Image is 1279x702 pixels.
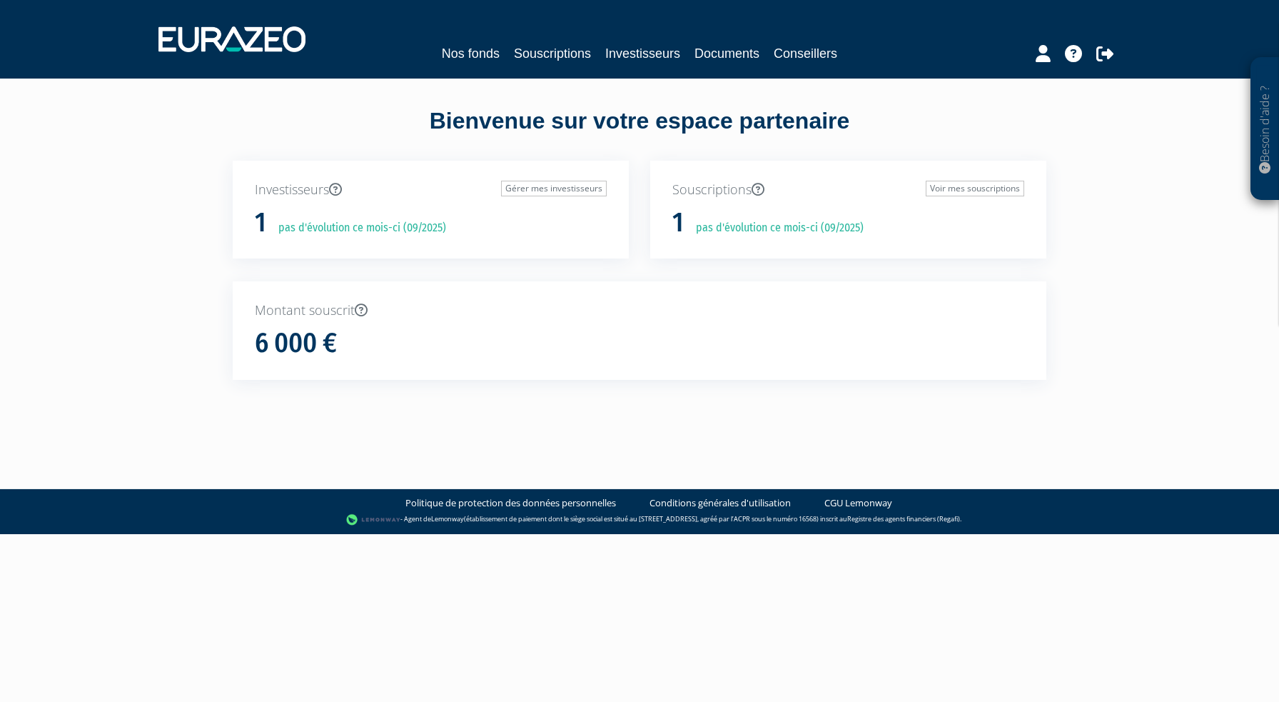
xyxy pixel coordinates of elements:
p: pas d'évolution ce mois-ci (09/2025) [268,220,446,236]
div: Bienvenue sur votre espace partenaire [222,105,1057,161]
p: Montant souscrit [255,301,1024,320]
a: Politique de protection des données personnelles [405,496,616,510]
a: Souscriptions [514,44,591,64]
p: Besoin d'aide ? [1257,65,1273,194]
a: Conseillers [774,44,837,64]
a: Conditions générales d'utilisation [649,496,791,510]
p: pas d'évolution ce mois-ci (09/2025) [686,220,864,236]
div: - Agent de (établissement de paiement dont le siège social est situé au [STREET_ADDRESS], agréé p... [14,513,1265,527]
a: Lemonway [431,514,464,523]
a: Investisseurs [605,44,680,64]
h1: 6 000 € [255,329,337,358]
img: logo-lemonway.png [346,513,401,527]
a: Registre des agents financiers (Regafi) [847,514,960,523]
a: Voir mes souscriptions [926,181,1024,196]
h1: 1 [255,208,266,238]
img: 1732889491-logotype_eurazeo_blanc_rvb.png [158,26,305,52]
a: Nos fonds [442,44,500,64]
h1: 1 [672,208,684,238]
p: Souscriptions [672,181,1024,199]
p: Investisseurs [255,181,607,199]
a: CGU Lemonway [824,496,892,510]
a: Gérer mes investisseurs [501,181,607,196]
a: Documents [694,44,759,64]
